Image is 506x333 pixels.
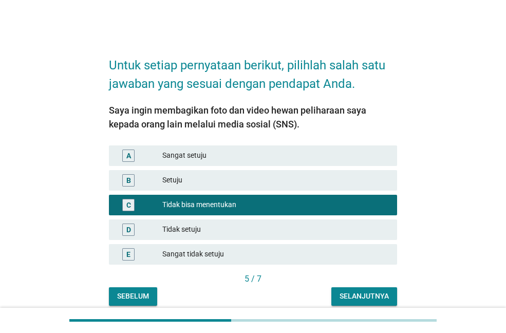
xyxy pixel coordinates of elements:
div: Tidak bisa menentukan [162,199,389,211]
div: B [126,175,131,186]
div: D [126,224,131,235]
div: Saya ingin membagikan foto dan video hewan peliharaan saya kepada orang lain melalui media sosial... [109,103,397,131]
div: E [126,249,130,260]
h2: Untuk setiap pernyataan berikut, pilihlah salah satu jawaban yang sesuai dengan pendapat Anda. [109,46,397,93]
div: Sebelum [117,291,149,302]
div: 5 / 7 [109,273,397,285]
button: Sebelum [109,287,157,306]
div: Selanjutnya [340,291,389,302]
div: Tidak setuju [162,224,389,236]
button: Selanjutnya [331,287,397,306]
div: Sangat setuju [162,150,389,162]
div: Sangat tidak setuju [162,248,389,261]
div: Setuju [162,174,389,187]
div: C [126,199,131,210]
div: A [126,150,131,161]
